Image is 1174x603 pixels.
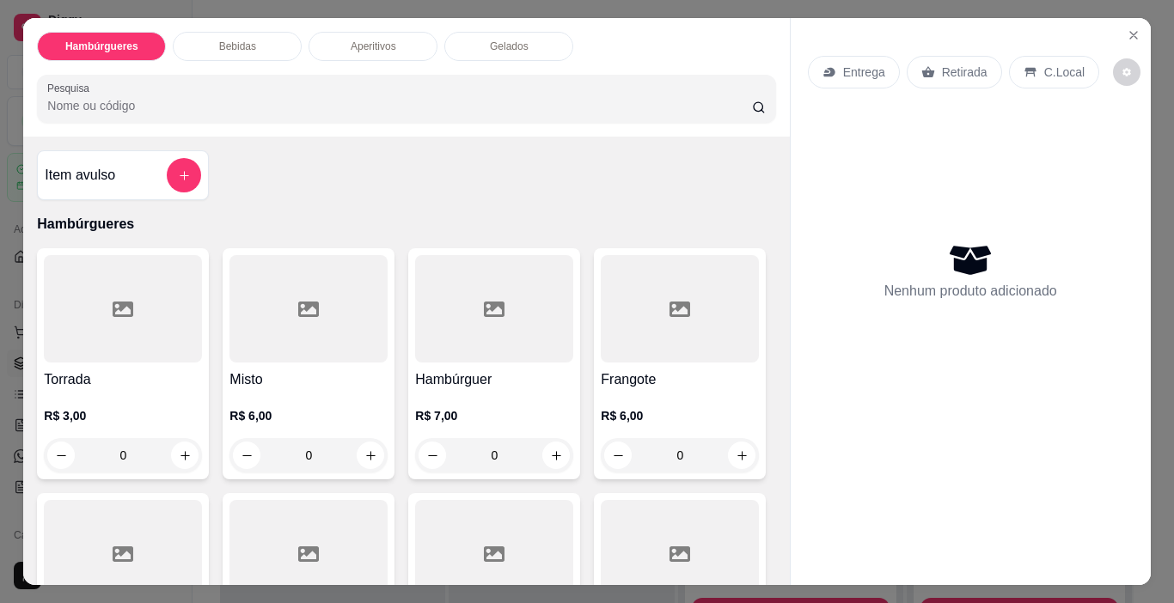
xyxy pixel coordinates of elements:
label: Pesquisa [47,81,95,95]
h4: Hambúrguer [415,369,573,390]
h4: Misto [229,369,388,390]
p: Entrega [843,64,885,81]
p: R$ 3,00 [44,407,202,424]
button: add-separate-item [167,158,201,192]
h4: Torrada [44,369,202,390]
p: Retirada [942,64,988,81]
input: Pesquisa [47,97,752,114]
p: Bebidas [219,40,256,53]
h4: Item avulso [45,165,115,186]
p: Aperitivos [351,40,396,53]
p: Nenhum produto adicionado [884,281,1057,301]
button: Close [1120,21,1147,49]
p: R$ 6,00 [229,407,388,424]
h4: Frangote [601,369,759,390]
button: decrease-product-quantity [1113,58,1140,86]
p: Gelados [490,40,529,53]
p: R$ 7,00 [415,407,573,424]
p: C.Local [1044,64,1085,81]
p: Hambúrgueres [37,214,775,234]
p: Hambúrgueres [65,40,138,53]
p: R$ 6,00 [601,407,759,424]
